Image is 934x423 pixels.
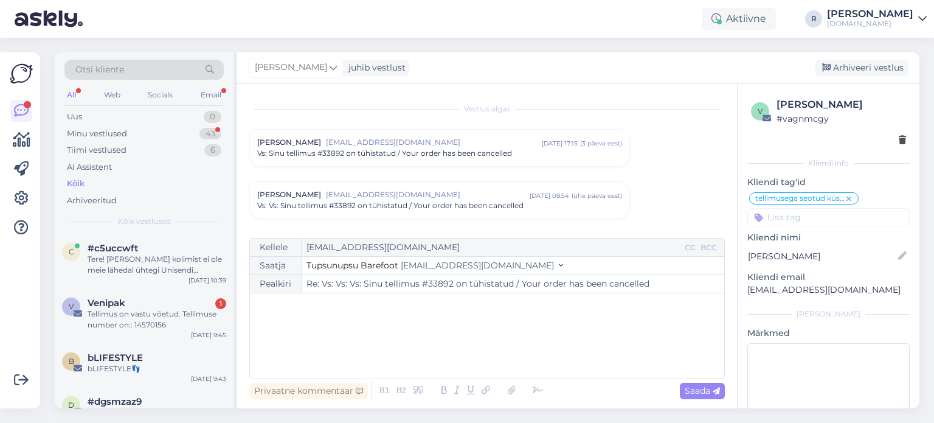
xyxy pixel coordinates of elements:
[88,298,125,309] span: Venipak
[326,137,542,148] span: [EMAIL_ADDRESS][DOMAIN_NAME]
[572,191,622,200] div: ( ühe päeva eest )
[67,161,112,173] div: AI Assistent
[199,128,221,140] div: 43
[68,400,74,410] span: d
[747,309,910,320] div: [PERSON_NAME]
[250,275,302,293] div: Pealkiri
[257,137,321,148] span: [PERSON_NAME]
[257,200,524,211] span: Vs: Vs: Sinu tellimus #33892 on tühistatud / Your order has been cancelled
[10,62,33,85] img: Askly Logo
[326,189,530,200] span: [EMAIL_ADDRESS][DOMAIN_NAME]
[542,139,578,148] div: [DATE] 17:15
[69,247,74,256] span: c
[668,225,721,234] span: [PERSON_NAME]
[249,103,725,114] div: Vestlus algas
[306,259,563,272] button: Tupsunupsu Barefoot [EMAIL_ADDRESS][DOMAIN_NAME]
[189,276,226,285] div: [DATE] 10:39
[302,275,724,293] input: Write subject here...
[191,330,226,340] div: [DATE] 9:45
[249,383,368,399] div: Privaatne kommentaar
[777,112,906,125] div: # vagnmcgy
[401,260,554,271] span: [EMAIL_ADDRESS][DOMAIN_NAME]
[191,374,226,383] div: [DATE] 9:43
[685,385,720,396] span: Saada
[747,231,910,244] p: Kliendi nimi
[69,302,74,311] span: V
[198,87,224,103] div: Email
[215,298,226,309] div: 1
[88,243,138,254] span: #c5uccwft
[88,352,143,363] span: bLIFESTYLE
[75,63,124,76] span: Otsi kliente
[747,271,910,284] p: Kliendi email
[302,239,682,256] input: Recepient...
[118,216,171,227] span: Kõik vestlused
[64,87,78,103] div: All
[88,309,226,330] div: Tellimus on vastu võetud. Tellimuse number on:: 14570156
[250,239,302,256] div: Kellele
[67,111,82,123] div: Uus
[748,250,896,263] input: Lisa nimi
[88,396,142,407] span: #dgsmzaz9
[257,148,512,159] span: Vs: Sinu tellimus #33892 on tühistatud / Your order has been cancelled
[815,60,908,76] div: Arhiveeri vestlus
[682,242,698,253] div: CC
[698,242,719,253] div: BCC
[747,158,910,169] div: Kliendi info
[827,9,913,19] div: [PERSON_NAME]
[344,61,406,74] div: juhib vestlust
[67,128,127,140] div: Minu vestlused
[530,191,569,200] div: [DATE] 08:54
[702,8,776,30] div: Aktiivne
[805,10,822,27] div: R
[827,9,927,29] a: [PERSON_NAME][DOMAIN_NAME]
[306,260,398,271] span: Tupsunupsu Barefoot
[145,87,175,103] div: Socials
[747,176,910,189] p: Kliendi tag'id
[204,111,221,123] div: 0
[88,363,226,374] div: bLIFESTYLE👣
[758,107,763,116] span: v
[747,208,910,226] input: Lisa tag
[257,189,321,200] span: [PERSON_NAME]
[755,195,845,202] span: tellimusega seotud küsumus
[69,357,74,366] span: b
[88,254,226,276] div: Tere! [PERSON_NAME] kolimist ei ole meie lähedal ühtegi Unisendi automaati ja seetõttu me tagastu...
[67,144,126,156] div: Tiimi vestlused
[255,61,327,74] span: [PERSON_NAME]
[827,19,913,29] div: [DOMAIN_NAME]
[777,97,906,112] div: [PERSON_NAME]
[747,327,910,340] p: Märkmed
[747,284,910,296] p: [EMAIL_ADDRESS][DOMAIN_NAME]
[250,257,302,274] div: Saatja
[204,144,221,156] div: 6
[580,139,622,148] div: ( 3 päeva eest )
[67,195,117,207] div: Arhiveeritud
[102,87,123,103] div: Web
[67,178,85,190] div: Kõik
